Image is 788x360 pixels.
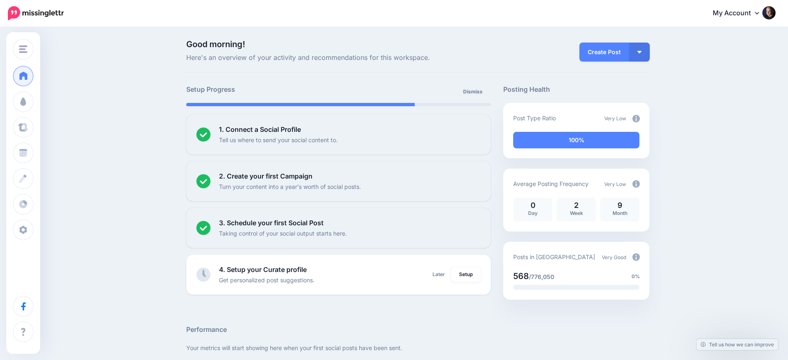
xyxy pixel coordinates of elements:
span: Week [570,210,583,216]
img: info-circle-grey.png [632,180,640,188]
img: Missinglettr [8,6,64,20]
img: menu.png [19,45,27,53]
span: Day [528,210,538,216]
span: 568 [513,271,529,281]
p: Get personalized post suggestions. [219,275,315,285]
h5: Posting Health [503,84,649,95]
h5: Setup Progress [186,84,339,95]
h5: Performance [186,324,650,335]
p: Average Posting Frequency [513,179,589,188]
b: 1. Connect a Social Profile [219,125,301,134]
span: Good morning! [186,39,245,49]
span: Month [613,210,627,216]
b: 4. Setup your Curate profile [219,265,307,274]
a: Tell us how we can improve [697,339,778,350]
b: 3. Schedule your first Social Post [219,219,324,227]
img: checked-circle.png [196,127,211,142]
p: Post Type Ratio [513,113,556,123]
p: Tell us where to send your social content to. [219,135,338,145]
span: Very Low [604,115,626,122]
p: 2 [561,202,592,209]
img: clock-grey.png [196,267,211,282]
p: Posts in [GEOGRAPHIC_DATA] [513,252,595,262]
p: 0 [517,202,548,209]
div: 100% of your posts in the last 30 days have been from Drip Campaigns [513,132,639,148]
a: Create Post [579,43,629,62]
b: 2. Create your first Campaign [219,172,312,180]
span: 0% [632,272,640,281]
a: Dismiss [458,84,488,99]
span: Very Good [602,254,626,260]
img: arrow-down-white.png [637,51,641,53]
img: info-circle-grey.png [632,253,640,261]
img: checked-circle.png [196,221,211,235]
span: Here's an overview of your activity and recommendations for this workspace. [186,52,491,63]
img: checked-circle.png [196,174,211,188]
a: My Account [704,3,776,24]
p: Your metrics will start showing here when your first social posts have been sent. [186,343,650,353]
p: Turn your content into a year's worth of social posts. [219,182,361,191]
a: Setup [451,267,481,282]
span: /776,050 [529,273,554,280]
p: 9 [604,202,635,209]
span: Very Low [604,181,626,187]
img: info-circle-grey.png [632,115,640,122]
a: Later [428,267,450,282]
p: Taking control of your social output starts here. [219,229,347,238]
